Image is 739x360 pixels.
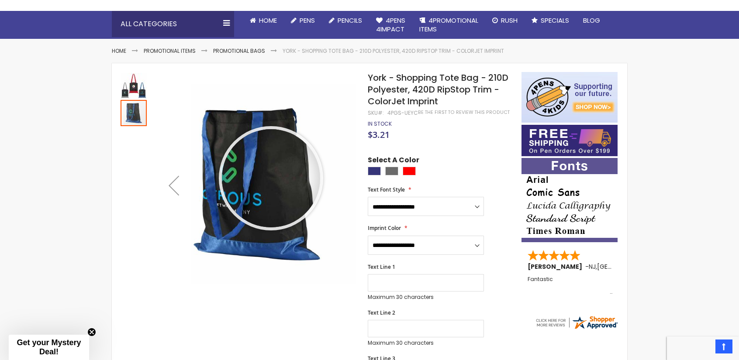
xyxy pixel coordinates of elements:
[521,158,618,242] img: font-personalization-examples
[368,167,381,175] div: Royal Blue
[667,336,739,360] iframe: Google Customer Reviews
[243,11,284,30] a: Home
[521,72,618,123] img: 4pens 4 kids
[156,72,191,298] div: Previous
[385,167,398,175] div: Grey
[583,16,600,25] span: Blog
[576,11,607,30] a: Blog
[521,125,618,156] img: Free shipping on orders over $199
[403,167,416,175] div: Red
[589,262,596,271] span: NJ
[535,325,618,332] a: 4pens.com certificate URL
[284,11,322,30] a: Pens
[597,262,661,271] span: [GEOGRAPHIC_DATA]
[368,309,395,316] span: Text Line 2
[368,339,484,346] p: Maximum 30 characters
[412,11,485,39] a: 4PROMOTIONALITEMS
[528,262,585,271] span: [PERSON_NAME]
[368,155,419,167] span: Select A Color
[259,16,277,25] span: Home
[112,11,234,37] div: All Categories
[213,47,265,55] a: Promotional Bags
[144,47,196,55] a: Promotional Items
[121,73,147,99] img: York - Shopping Tote Bag - 210D Polyester, 420D RipStop Trim - ColorJet Imprint
[322,11,369,30] a: Pencils
[369,11,412,39] a: 4Pens4impact
[9,335,89,360] div: Get your Mystery Deal!Close teaser
[368,263,395,271] span: Text Line 1
[368,120,392,127] span: In stock
[156,85,356,284] img: York - Shopping Tote Bag - 210D Polyester, 420D RipStop Trim - ColorJet Imprint
[121,72,148,99] div: York - Shopping Tote Bag - 210D Polyester, 420D RipStop Trim - ColorJet Imprint
[419,16,478,34] span: 4PROMOTIONAL ITEMS
[368,72,508,107] span: York - Shopping Tote Bag - 210D Polyester, 420D RipStop Trim - ColorJet Imprint
[418,109,510,116] a: Be the first to review this product
[485,11,525,30] a: Rush
[17,338,81,356] span: Get your Mystery Deal!
[501,16,518,25] span: Rush
[283,48,504,55] li: York - Shopping Tote Bag - 210D Polyester, 420D RipStop Trim - ColorJet Imprint
[368,120,392,127] div: Availability
[300,16,315,25] span: Pens
[112,47,126,55] a: Home
[525,11,576,30] a: Specials
[87,328,96,336] button: Close teaser
[338,16,362,25] span: Pencils
[585,262,661,271] span: - ,
[535,315,618,330] img: 4pens.com widget logo
[368,129,390,141] span: $3.21
[368,294,484,301] p: Maximum 30 characters
[121,99,147,126] div: York - Shopping Tote Bag - 210D Polyester, 420D RipStop Trim - ColorJet Imprint
[376,16,405,34] span: 4Pens 4impact
[387,110,418,117] div: 4PGS-UEYC
[368,186,405,193] span: Text Font Style
[368,224,401,232] span: Imprint Color
[528,276,612,295] div: Fantastic
[368,109,384,117] strong: SKU
[541,16,569,25] span: Specials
